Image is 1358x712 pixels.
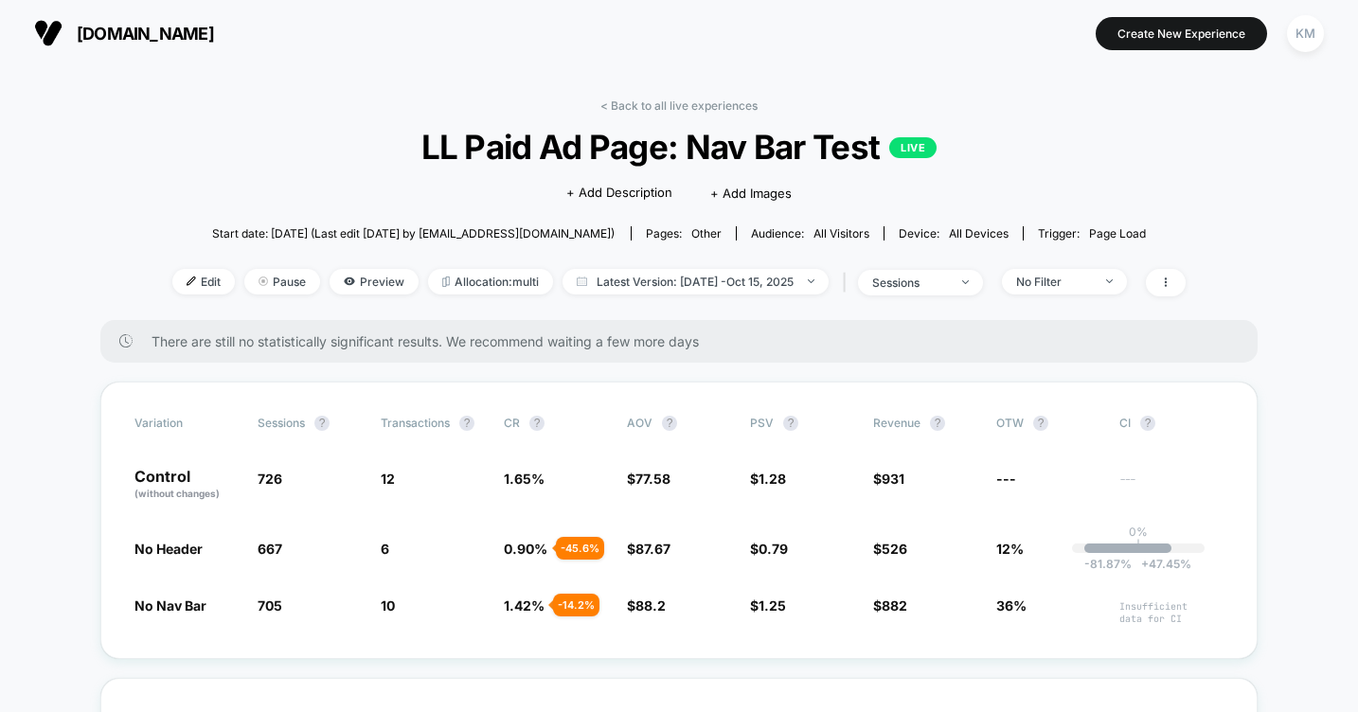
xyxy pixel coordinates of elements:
span: 12 [381,471,395,487]
button: ? [1033,416,1048,431]
span: Preview [330,269,419,294]
img: end [962,280,969,284]
span: Sessions [258,416,305,430]
span: 0.90 % [504,541,547,557]
span: 1.65 % [504,471,545,487]
span: + Add Images [710,186,792,201]
span: 726 [258,471,282,487]
button: ? [662,416,677,431]
span: 36% [996,597,1027,614]
button: ? [930,416,945,431]
span: 667 [258,541,282,557]
p: LIVE [889,137,937,158]
span: Start date: [DATE] (Last edit [DATE] by [EMAIL_ADDRESS][DOMAIN_NAME]) [212,226,615,240]
span: All Visitors [813,226,869,240]
div: - 14.2 % [553,594,599,616]
span: $ [873,471,904,487]
span: AOV [627,416,652,430]
span: Latest Version: [DATE] - Oct 15, 2025 [563,269,829,294]
img: edit [187,276,196,286]
div: Audience: [751,226,869,240]
span: CI [1119,416,1224,431]
span: Device: [884,226,1023,240]
span: 1.28 [759,471,786,487]
span: CR [504,416,520,430]
button: [DOMAIN_NAME] [28,18,220,48]
span: Revenue [873,416,920,430]
p: 0% [1129,525,1148,539]
span: Page Load [1089,226,1146,240]
span: --- [996,471,1016,487]
div: No Filter [1016,275,1092,289]
div: Trigger: [1038,226,1146,240]
span: other [691,226,722,240]
div: sessions [872,276,948,290]
span: No Header [134,541,203,557]
div: - 45.6 % [556,537,604,560]
span: 77.58 [635,471,670,487]
span: 882 [882,597,907,614]
img: rebalance [442,276,450,287]
span: $ [873,597,907,614]
img: Visually logo [34,19,63,47]
button: ? [783,416,798,431]
button: ? [314,416,330,431]
span: $ [627,471,670,487]
span: 526 [882,541,907,557]
img: end [808,279,814,283]
span: 0.79 [759,541,788,557]
span: 931 [882,471,904,487]
span: There are still no statistically significant results. We recommend waiting a few more days [152,333,1220,349]
button: ? [459,416,474,431]
button: Create New Experience [1096,17,1267,50]
span: 1.25 [759,597,786,614]
span: Edit [172,269,235,294]
span: PSV [750,416,774,430]
button: ? [529,416,545,431]
span: $ [627,541,670,557]
img: end [259,276,268,286]
span: 705 [258,597,282,614]
span: $ [873,541,907,557]
span: Pause [244,269,320,294]
p: Control [134,469,239,501]
a: < Back to all live experiences [600,98,758,113]
div: KM [1287,15,1324,52]
span: --- [1119,473,1224,501]
span: -81.87 % [1084,557,1132,571]
button: KM [1281,14,1330,53]
span: $ [750,597,786,614]
span: $ [750,471,786,487]
span: 12% [996,541,1024,557]
img: end [1106,279,1113,283]
p: | [1136,539,1140,553]
span: No Nav Bar [134,597,206,614]
span: all devices [949,226,1009,240]
span: $ [627,597,666,614]
span: [DOMAIN_NAME] [77,24,214,44]
span: 10 [381,597,395,614]
span: OTW [996,416,1100,431]
span: 87.67 [635,541,670,557]
span: Transactions [381,416,450,430]
span: Variation [134,416,239,431]
span: $ [750,541,788,557]
img: calendar [577,276,587,286]
span: (without changes) [134,488,220,499]
button: ? [1140,416,1155,431]
span: | [838,269,858,296]
span: LL Paid Ad Page: Nav Bar Test [223,127,1135,167]
span: 1.42 % [504,597,545,614]
span: 88.2 [635,597,666,614]
div: Pages: [646,226,722,240]
span: + [1141,557,1149,571]
span: Allocation: multi [428,269,553,294]
span: + Add Description [566,184,672,203]
span: 6 [381,541,389,557]
span: Insufficient data for CI [1119,600,1224,625]
span: 47.45 % [1132,557,1191,571]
